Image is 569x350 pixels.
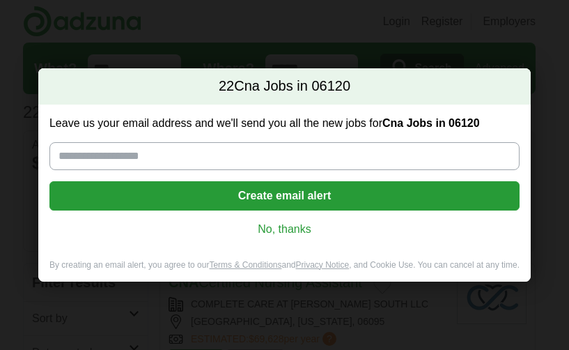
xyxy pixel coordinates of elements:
[38,68,531,105] h2: Cna Jobs in 06120
[382,117,480,129] strong: Cna Jobs in 06120
[61,222,508,237] a: No, thanks
[38,259,531,282] div: By creating an email alert, you agree to our and , and Cookie Use. You can cancel at any time.
[49,116,520,131] label: Leave us your email address and we'll send you all the new jobs for
[219,77,234,96] span: 22
[296,260,350,270] a: Privacy Notice
[209,260,281,270] a: Terms & Conditions
[49,181,520,211] button: Create email alert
